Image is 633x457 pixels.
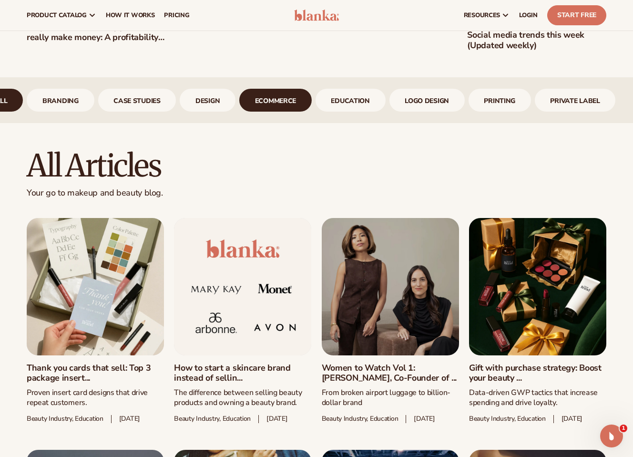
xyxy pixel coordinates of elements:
span: product catalog [27,11,87,19]
span: resources [464,11,500,19]
div: 4 / 9 [180,89,235,112]
iframe: Intercom live chat [600,425,623,447]
h2: Social media trends this week (Updated weekly) [467,30,606,51]
span: How It Works [106,11,155,19]
div: 7 / 9 [389,89,465,112]
a: ecommerce [239,89,312,112]
p: Your go to makeup and beauty blog. [27,187,606,198]
h2: All articles [27,150,606,182]
img: logo [294,10,339,21]
span: pricing [164,11,189,19]
a: Start Free [547,5,606,25]
a: Women to Watch Vol 1: [PERSON_NAME], Co-Founder of ... [322,363,459,384]
a: case studies [98,89,176,112]
h2: Do private label beauty products really make money: A profitability breakdown [27,21,166,42]
div: 2 / 9 [27,89,94,112]
a: How to start a skincare brand instead of sellin... [174,363,311,384]
a: logo design [389,89,465,112]
div: 6 / 9 [316,89,386,112]
a: design [180,89,235,112]
div: 3 / 9 [98,89,176,112]
span: 1 [620,425,627,432]
span: LOGIN [519,11,538,19]
div: 5 / 9 [239,89,312,112]
a: Thank you cards that sell: Top 3 package insert... [27,363,164,384]
a: Education [316,89,386,112]
div: 8 / 9 [469,89,531,112]
a: Private Label [535,89,616,112]
div: 9 / 9 [535,89,616,112]
a: Gift with purchase strategy: Boost your beauty ... [469,363,606,384]
a: printing [469,89,531,112]
a: branding [27,89,94,112]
